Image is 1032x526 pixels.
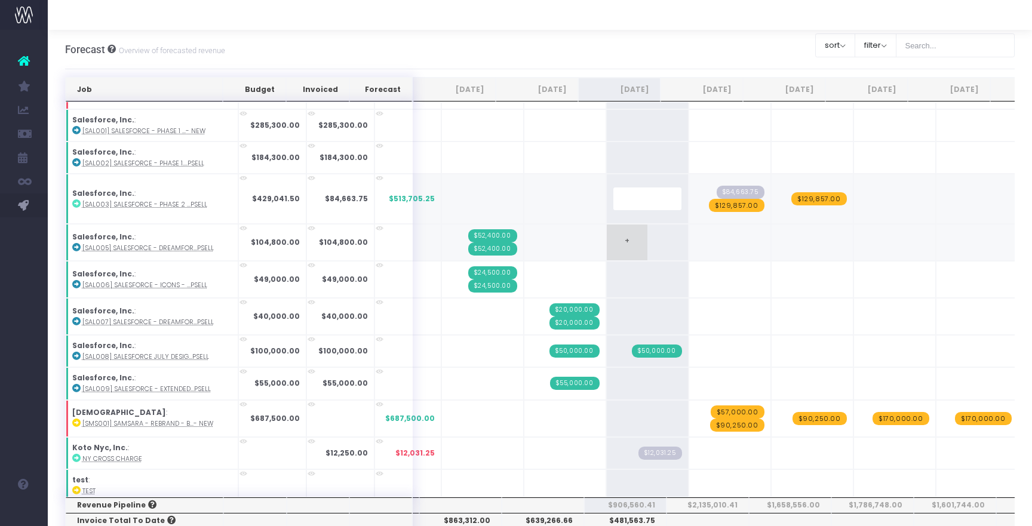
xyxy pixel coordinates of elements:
th: Jun 25: activate to sort column ascending [413,78,496,101]
span: $513,705.25 [389,193,435,204]
td: : [66,469,238,502]
strong: $55,000.00 [322,378,368,388]
button: filter [855,33,896,57]
span: Streamtime Draft Invoice: 915 – [SAL003] Salesforce - Phase 2 Design - Brand - Upsell [717,186,764,199]
strong: Salesforce, Inc. [72,147,134,157]
abbr: [SMS001] Samsara - Rebrand - Brand - New [82,419,213,428]
strong: $49,000.00 [254,274,300,284]
span: wayahead Revenue Forecast Item [710,419,764,432]
th: Budget [223,78,286,101]
th: Nov 25: activate to sort column ascending [825,78,908,101]
strong: $687,500.00 [250,413,300,423]
strong: $40,000.00 [253,311,300,321]
span: Streamtime Invoice: 906 – [SAL009] Salesforce - Extended July Support - Brand - Upsell [550,377,600,390]
span: Streamtime Invoice: 907 – [SAL008] Salesforce July Design Support - Brand - Upsell [549,344,600,358]
abbr: [SAL003] Salesforce - Phase 2 Design - Brand - Upsell [82,200,207,209]
strong: $49,000.00 [322,274,368,284]
small: Overview of forecasted revenue [116,44,225,56]
span: $687,500.00 [385,413,435,424]
th: $1,658,556.00 [749,497,831,513]
th: Jul 25: activate to sort column ascending [496,78,578,101]
td: : [66,367,238,399]
abbr: [SAL005] Salesforce - Dreamforce Theme - Brand - Upsell [82,244,214,253]
strong: $184,300.00 [251,152,300,162]
span: Streamtime Invoice: 903 – [SAL008] Salesforce July Design Support - Brand - Upsell [632,344,682,358]
strong: $55,000.00 [254,378,300,388]
span: Forecast [65,44,105,56]
td: : [66,261,238,298]
span: Streamtime Invoice: 901 – [SAL007] Salesforce - Dreamforce Sprint - Brand - Upsell [549,316,600,330]
strong: $100,000.00 [250,346,300,356]
img: images/default_profile_image.png [15,502,33,520]
td: : [66,174,238,224]
th: $1,601,744.00 [914,497,996,513]
th: Aug 25: activate to sort column ascending [578,78,661,101]
span: Streamtime Invoice: 888 – [SAL006] Salesforce - Icons - Brand - Upsell [468,279,517,293]
strong: Koto Nyc, Inc. [72,442,128,453]
span: Streamtime Draft Invoice: 911 – NY Cross Charge [638,447,682,460]
strong: Salesforce, Inc. [72,115,134,125]
strong: $100,000.00 [318,346,368,356]
strong: [DEMOGRAPHIC_DATA] [72,407,166,417]
span: wayahead Revenue Forecast Item [791,192,847,205]
strong: Salesforce, Inc. [72,373,134,383]
strong: $285,300.00 [318,120,368,130]
td: : [66,437,238,469]
th: Job: activate to sort column ascending [66,78,223,101]
abbr: [SAL007] Salesforce - Dreamforce Sprint - Brand - Upsell [82,318,214,327]
strong: $40,000.00 [321,311,368,321]
input: Search... [896,33,1015,57]
abbr: [SAL006] Salesforce - Icons - Brand - Upsell [82,281,207,290]
td: : [66,400,238,437]
td: : [66,335,238,367]
span: wayahead Revenue Forecast Item [711,405,764,419]
td: : [66,142,238,174]
span: wayahead Revenue Forecast Item [955,412,1012,425]
strong: $84,663.75 [325,193,368,204]
abbr: test [82,487,96,496]
strong: Salesforce, Inc. [72,269,134,279]
th: Revenue Pipeline [66,497,223,513]
strong: $104,800.00 [319,237,368,247]
span: wayahead Revenue Forecast Item [709,199,764,212]
abbr: [SAL008] Salesforce July Design Support - Brand - Upsell [82,352,209,361]
strong: $285,300.00 [250,120,300,130]
span: + [607,224,647,260]
th: Dec 25: activate to sort column ascending [908,78,990,101]
abbr: NY Cross Charge [82,454,142,463]
button: sort [815,33,855,57]
strong: Salesforce, Inc. [72,306,134,316]
th: $1,786,748.00 [831,497,914,513]
th: $2,135,010.41 [666,497,749,513]
th: Sep 25: activate to sort column ascending [661,78,743,101]
td: : [66,298,238,335]
abbr: [REN001] Renew Home - Rebrand - Brand - New [82,94,217,103]
span: Streamtime Invoice: 884 – [SAL005] Salesforce - Dreamforce Theme - Brand - Upsell [468,242,517,256]
span: Streamtime Invoice: 902 – [SAL007] Salesforce - Dreamforce Sprint - Brand - Upsell [549,303,600,316]
span: wayahead Revenue Forecast Item [793,412,847,425]
strong: $12,250.00 [325,448,368,458]
abbr: [SAL002] Salesforce - Phase 1.5 Pressure Test - Brand - Upsell [82,159,204,168]
th: $906,560.41 [584,497,666,513]
abbr: [SAL009] Salesforce - Extended July Support - Brand - Upsell [82,384,211,393]
strong: Salesforce, Inc. [72,188,134,198]
strong: $184,300.00 [320,152,368,162]
strong: Salesforce, Inc. [72,232,134,242]
strong: test [72,475,88,485]
strong: Salesforce, Inc. [72,340,134,350]
th: Invoiced [286,78,349,101]
td: : [66,224,238,261]
strong: $104,800.00 [251,237,300,247]
strong: $429,041.50 [252,193,300,204]
span: Streamtime Invoice: 900 – [SAL006] Salesforce - Icons - Brand - Upsell [468,266,517,279]
span: Streamtime Invoice: 885 – [SAL005] Salesforce - Dreamforce Theme - Brand - Upsell [468,229,517,242]
th: Oct 25: activate to sort column ascending [743,78,825,101]
abbr: [SAL001] Salesforce - Phase 1 Design Sprint - Brand - New [82,127,205,136]
span: wayahead Revenue Forecast Item [873,412,929,425]
span: $12,031.25 [395,448,435,459]
td: : [66,109,238,142]
th: Forecast [349,78,412,101]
